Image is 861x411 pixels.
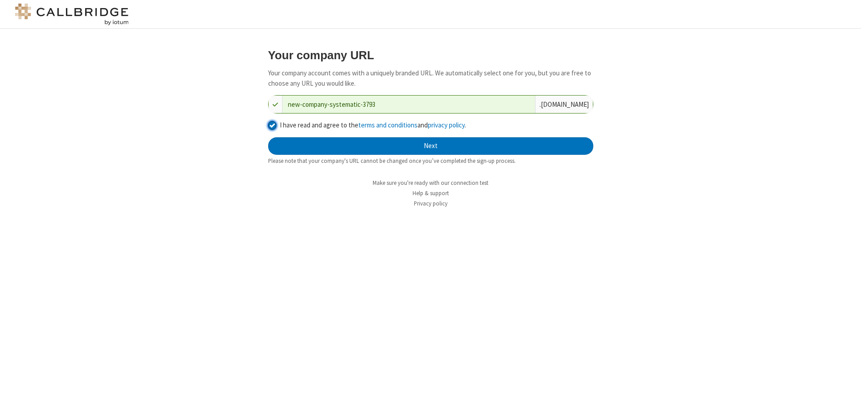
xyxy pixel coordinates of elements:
[13,4,130,25] img: logo@2x.png
[280,120,593,131] label: I have read and agree to the and .
[428,121,465,129] a: privacy policy
[283,96,535,113] input: Company URL
[413,189,449,197] a: Help & support
[268,49,593,61] h3: Your company URL
[535,96,593,113] div: . [DOMAIN_NAME]
[268,137,593,155] button: Next
[268,157,593,165] div: Please note that your company's URL cannot be changed once you’ve completed the sign-up process.
[373,179,488,187] a: Make sure you're ready with our connection test
[268,68,593,88] p: Your company account comes with a uniquely branded URL. We automatically select one for you, but ...
[358,121,417,129] a: terms and conditions
[414,200,448,207] a: Privacy policy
